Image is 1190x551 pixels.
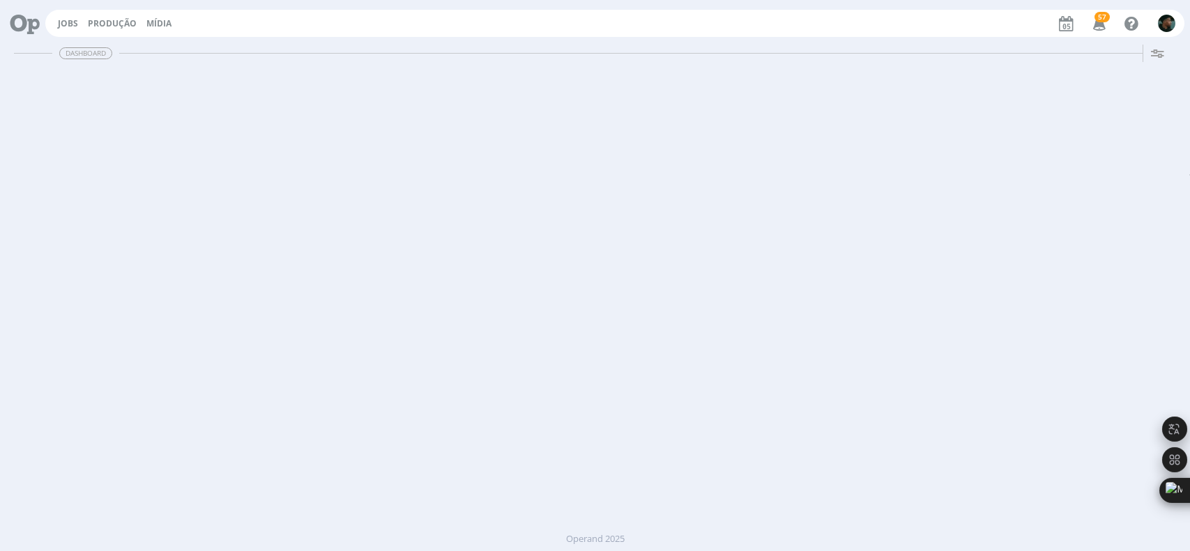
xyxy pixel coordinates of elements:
[1084,11,1113,36] button: 57
[88,17,137,29] a: Produção
[54,18,82,29] button: Jobs
[1094,12,1110,22] span: 57
[1157,11,1176,36] button: K
[58,17,78,29] a: Jobs
[84,18,141,29] button: Produção
[1158,15,1175,32] img: K
[59,47,112,59] span: Dashboard
[146,17,171,29] a: Mídia
[142,18,176,29] button: Mídia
